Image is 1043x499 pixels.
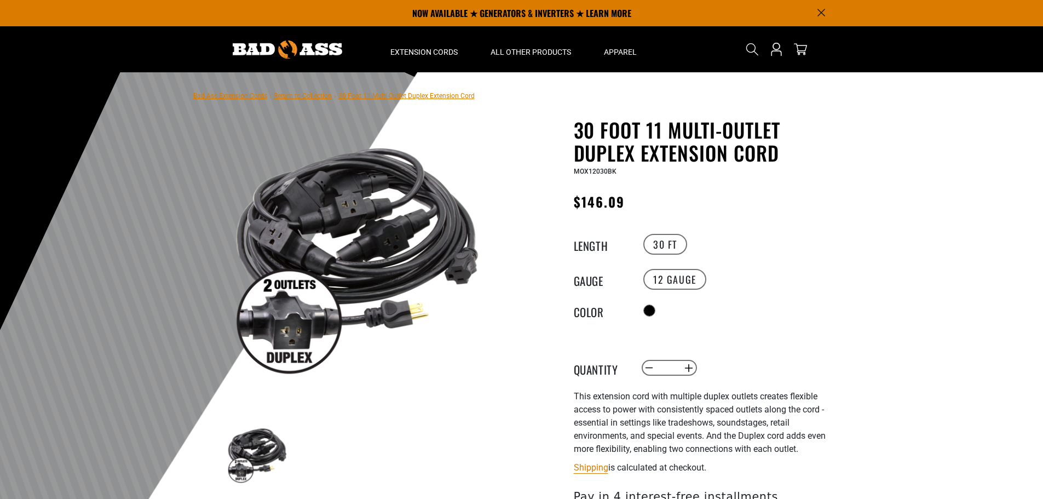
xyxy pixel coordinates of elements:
[604,47,637,57] span: Apparel
[338,92,475,100] span: 30 Foot 11 Multi-Outlet Duplex Extension Cord
[374,26,474,72] summary: Extension Cords
[574,118,842,164] h1: 30 Foot 11 Multi-Outlet Duplex Extension Cord
[193,92,267,100] a: Bad Ass Extension Cords
[574,303,629,318] legend: Color
[226,121,489,385] img: black
[744,41,761,58] summary: Search
[491,47,571,57] span: All Other Products
[269,92,272,100] span: ›
[334,92,336,100] span: ›
[587,26,653,72] summary: Apparel
[226,422,289,485] img: black
[390,47,458,57] span: Extension Cords
[574,237,629,251] legend: Length
[574,168,616,175] span: MOX12030BK
[233,41,342,59] img: Bad Ass Extension Cords
[574,391,826,454] span: This extension cord with multiple duplex outlets creates flexible access to power with consistent...
[574,272,629,286] legend: Gauge
[574,361,629,375] label: Quantity
[474,26,587,72] summary: All Other Products
[574,192,625,211] span: $146.09
[643,234,687,255] label: 30 FT
[274,92,332,100] a: Return to Collection
[643,269,706,290] label: 12 Gauge
[574,460,842,475] div: is calculated at checkout.
[574,462,608,473] a: Shipping
[193,89,475,102] nav: breadcrumbs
